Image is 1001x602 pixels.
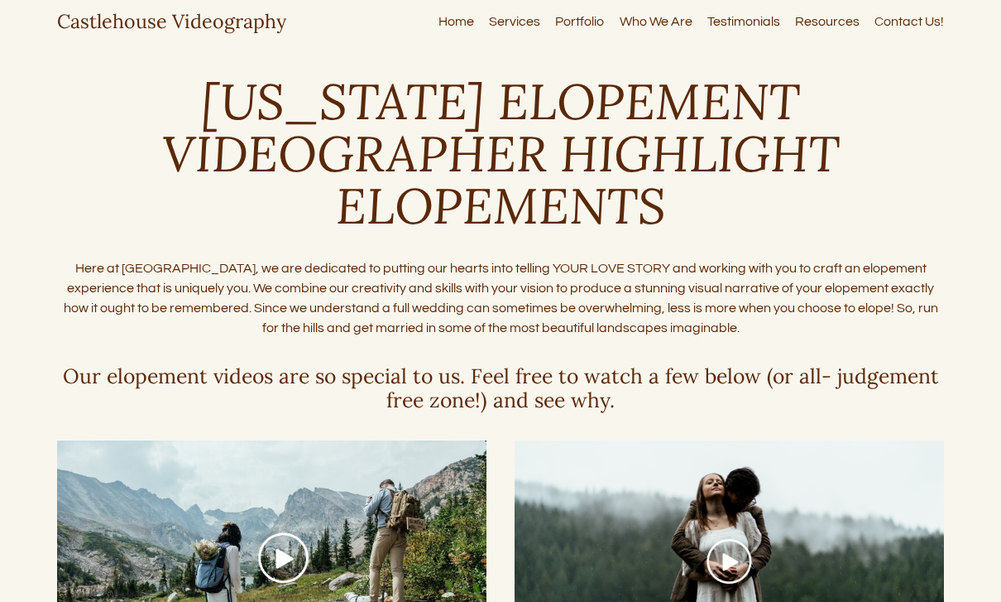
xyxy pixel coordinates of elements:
em: [US_STATE] ELOPEMENT VIDEOGRAPHER HIGHLIGHT ELOPEMENTS [162,70,853,237]
a: Castlehouse Videography [57,9,286,33]
a: Services [489,10,540,32]
a: Who We Are [620,10,692,32]
a: Testimonials [707,10,780,32]
p: Here at [GEOGRAPHIC_DATA], we are dedicated to putting our hearts into telling YOUR LOVE STORY an... [57,258,944,338]
a: Resources [795,10,860,32]
a: Contact Us! [874,10,944,32]
a: Home [438,10,474,32]
h4: Our elopement videos are so special to us. Feel free to watch a few below (or all- judgement free... [57,364,944,412]
a: Portfolio [555,10,604,32]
